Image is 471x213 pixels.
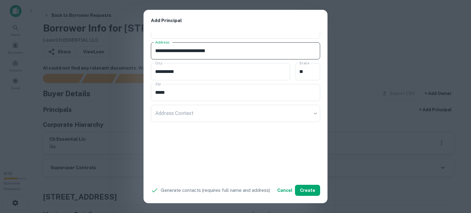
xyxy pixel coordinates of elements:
[161,187,270,194] p: Generate contacts (requires full name and address)
[155,81,161,86] label: Zip
[144,10,327,32] h2: Add Principal
[299,60,309,66] label: State
[275,185,295,196] button: Cancel
[295,185,320,196] button: Create
[155,40,169,45] label: Address
[440,164,471,193] iframe: Chat Widget
[151,105,320,122] div: ​
[155,60,162,66] label: City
